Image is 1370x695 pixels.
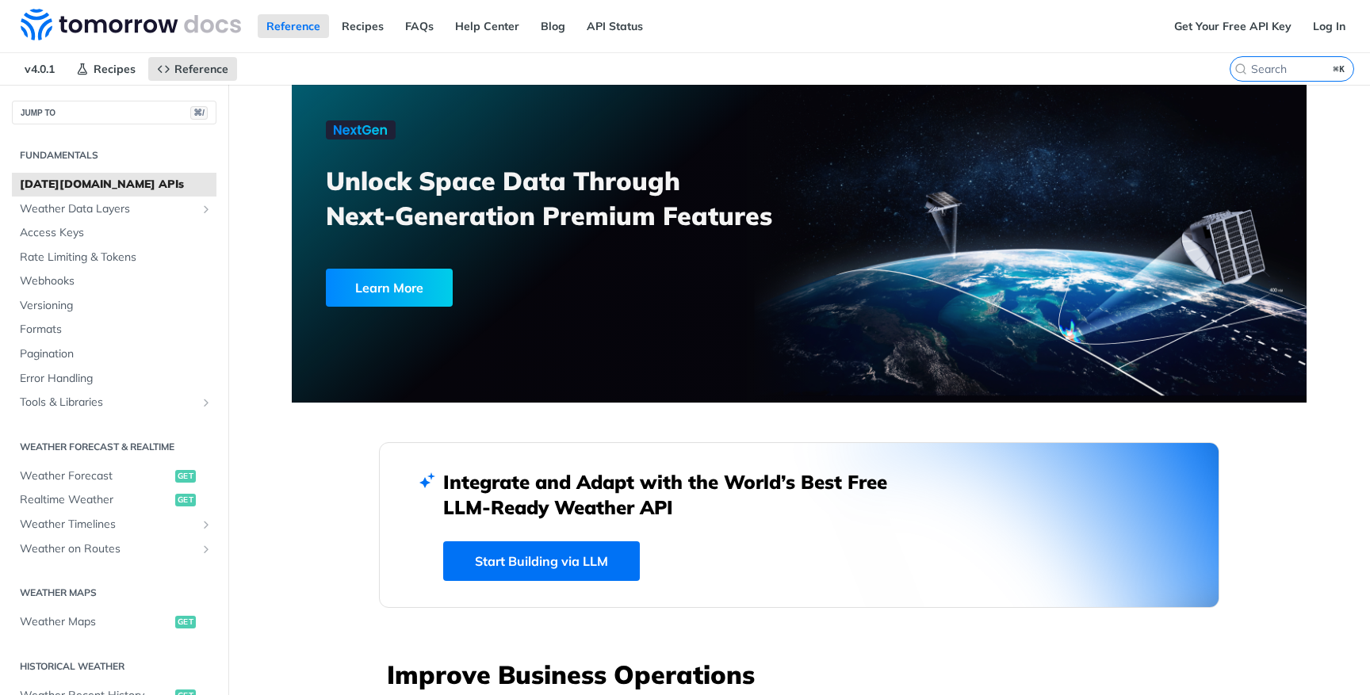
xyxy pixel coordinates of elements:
span: ⌘/ [190,106,208,120]
h2: Weather Forecast & realtime [12,440,216,454]
button: JUMP TO⌘/ [12,101,216,124]
span: Weather Data Layers [20,201,196,217]
span: Recipes [94,62,136,76]
kbd: ⌘K [1330,61,1349,77]
button: Show subpages for Weather Data Layers [200,203,212,216]
a: Error Handling [12,367,216,391]
a: Start Building via LLM [443,541,640,581]
span: [DATE][DOMAIN_NAME] APIs [20,177,212,193]
h2: Integrate and Adapt with the World’s Best Free LLM-Ready Weather API [443,469,911,520]
a: Weather Data LayersShow subpages for Weather Data Layers [12,197,216,221]
a: Log In [1304,14,1354,38]
button: Show subpages for Weather Timelines [200,518,212,531]
span: Versioning [20,298,212,314]
a: Pagination [12,342,216,366]
span: Tools & Libraries [20,395,196,411]
a: Weather Mapsget [12,610,216,634]
button: Show subpages for Weather on Routes [200,543,212,556]
span: get [175,494,196,506]
img: NextGen [326,120,396,139]
svg: Search [1234,63,1247,75]
a: Formats [12,318,216,342]
h2: Weather Maps [12,586,216,600]
a: Weather Forecastget [12,464,216,488]
a: Weather on RoutesShow subpages for Weather on Routes [12,537,216,561]
a: Weather TimelinesShow subpages for Weather Timelines [12,513,216,537]
span: Access Keys [20,225,212,241]
a: Rate Limiting & Tokens [12,246,216,269]
span: v4.0.1 [16,57,63,81]
a: [DATE][DOMAIN_NAME] APIs [12,173,216,197]
span: Weather Timelines [20,517,196,533]
h3: Unlock Space Data Through Next-Generation Premium Features [326,163,817,233]
h2: Fundamentals [12,148,216,162]
span: Pagination [20,346,212,362]
span: Weather on Routes [20,541,196,557]
a: FAQs [396,14,442,38]
span: Rate Limiting & Tokens [20,250,212,265]
span: Formats [20,322,212,338]
a: Learn More [326,269,718,307]
a: Reference [148,57,237,81]
a: Reference [258,14,329,38]
a: Tools & LibrariesShow subpages for Tools & Libraries [12,391,216,414]
h3: Improve Business Operations [387,657,1219,692]
span: Weather Forecast [20,468,171,484]
h2: Historical Weather [12,659,216,674]
a: Access Keys [12,221,216,245]
a: Recipes [67,57,144,81]
div: Learn More [326,269,453,307]
a: API Status [578,14,652,38]
button: Show subpages for Tools & Libraries [200,396,212,409]
span: Realtime Weather [20,492,171,508]
img: Tomorrow.io Weather API Docs [21,9,241,40]
span: Error Handling [20,371,212,387]
a: Get Your Free API Key [1165,14,1300,38]
a: Recipes [333,14,392,38]
a: Realtime Weatherget [12,488,216,512]
a: Versioning [12,294,216,318]
span: Weather Maps [20,614,171,630]
a: Webhooks [12,269,216,293]
span: get [175,470,196,483]
a: Help Center [446,14,528,38]
span: Webhooks [20,273,212,289]
a: Blog [532,14,574,38]
span: Reference [174,62,228,76]
span: get [175,616,196,628]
